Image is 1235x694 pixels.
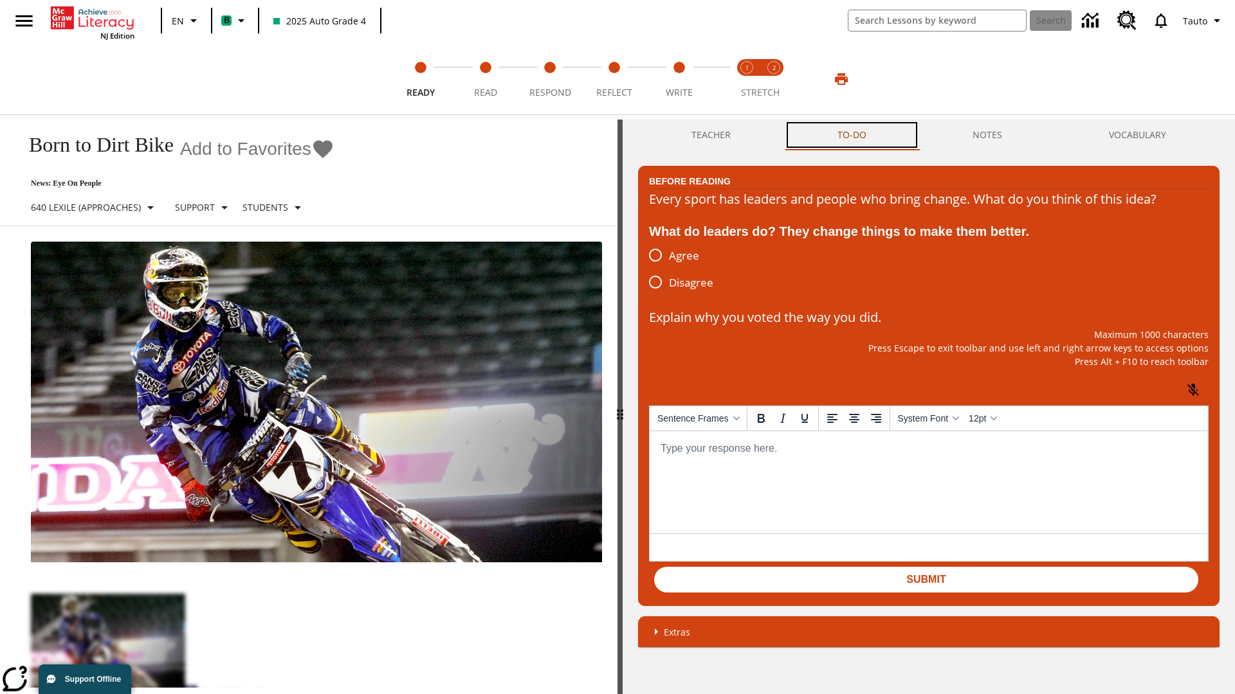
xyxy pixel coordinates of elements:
input: search field [848,10,1026,31]
div: Home [51,4,134,40]
div: activity [623,120,1235,694]
span: 2025 Auto Grade 4 [273,14,366,28]
button: Align center [843,407,865,429]
span: Respond [529,86,571,98]
button: Language: EN, Select a language [166,9,207,32]
p: Maximum 1000 characters [649,328,1209,341]
p: Explain why you voted the way you did. [649,307,1209,328]
iframe: Rich Text Area. Press ALT-0 for help. [650,431,1208,533]
div: Press Enter or Spacebar and then press right and left arrow keys to move the slider [617,120,623,694]
span: Disagree [669,274,713,291]
button: Sentence Frames [652,407,744,429]
span: 12pt [969,413,986,423]
button: Fonts [893,407,964,429]
button: Click to activate and allow voice recognition [1178,375,1209,405]
button: Scaffolds, Support [170,196,237,219]
div: poll [649,242,724,296]
button: Open side menu [5,2,43,40]
button: Add to Favorites - Born to Dirt Bike [180,138,334,160]
text: 1 [746,64,749,72]
button: VOCABULARY [1056,120,1220,150]
span: Write [666,86,693,98]
button: Teacher [638,120,784,150]
span: Support Offline [65,675,121,684]
p: 640 Lexile (Approaches) [31,200,141,214]
button: Stretch Respond step 2 of 2 [755,44,792,114]
button: Support Offline [39,664,131,694]
button: Font sizes [964,407,1002,429]
span: EN [172,14,184,28]
button: Write step 5 of 5 [642,44,717,114]
button: Reflect step 4 of 5 [577,44,652,114]
span: System Font [898,413,949,423]
button: Profile/Settings [1178,9,1230,32]
h2: Before Reading [649,174,731,188]
div: Extras [638,616,1220,647]
h1: Born to Dirt Bike [15,133,174,157]
p: Press Escape to exit toolbar and use left and right arrow keys to access options [649,341,1209,355]
p: Extras [664,625,690,639]
span: STRETCH [741,86,780,98]
div: Instructional Panel Tabs [638,120,1220,150]
span: B [224,12,230,28]
button: TO-DO [784,120,920,150]
button: Respond step 3 of 5 [513,44,587,114]
a: Notifications [1144,4,1178,37]
button: Select Lexile, 640 Lexile (Approaches) [26,196,163,219]
p: Students [242,200,288,214]
span: Add to Favorites [180,139,311,159]
span: NJ Edition [100,31,134,40]
p: Press Alt + F10 to reach toolbar [649,355,1209,368]
button: Bold [750,407,772,429]
button: Boost Class color is mint green. Change class color [216,9,254,32]
button: Italic [772,407,794,429]
button: Print [821,67,862,91]
button: NOTES [920,120,1056,150]
span: Reflect [596,86,632,98]
span: Sentence Frames [657,413,729,423]
span: Tauto [1183,14,1207,28]
a: Data Center [1074,3,1110,39]
img: Motocross racer James Stewart flies through the air on his dirt bike. [31,242,602,563]
p: Support [175,200,215,214]
button: Read step 2 of 5 [448,44,522,114]
button: Submit [654,567,1198,592]
button: Ready step 1 of 5 [383,44,458,114]
span: Ready [407,86,435,98]
a: Resource Center, Will open in new tab [1110,3,1144,38]
span: Read [474,86,497,98]
button: Align left [821,407,843,429]
span: Agree [669,247,699,264]
div: What do leaders do? They change things to make them better. [649,221,1209,242]
button: Align right [865,407,887,429]
button: Stretch Read step 1 of 2 [728,44,765,114]
button: Underline [794,407,816,429]
button: Select Student [237,196,311,219]
div: Every sport has leaders and people who bring change. What do you think of this idea? [649,189,1209,209]
text: 2 [773,64,776,72]
p: News: Eye On People [15,179,334,188]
